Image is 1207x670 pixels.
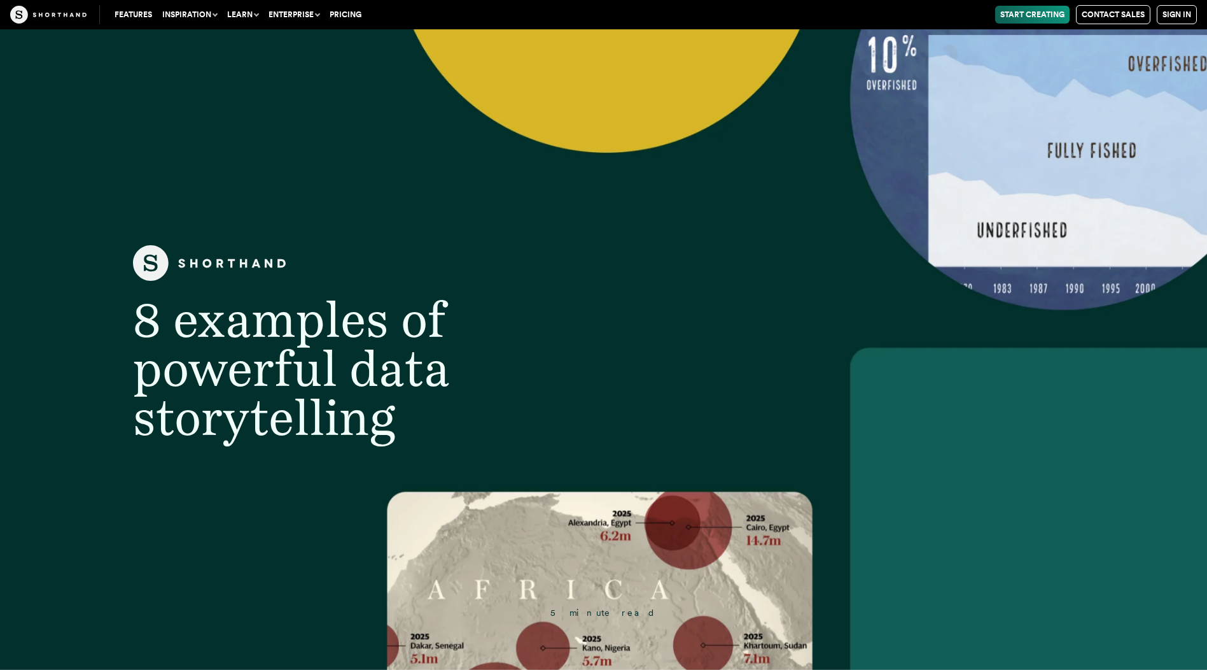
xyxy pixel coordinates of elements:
a: Features [109,6,157,24]
a: Pricing [324,6,366,24]
img: The Craft [10,6,87,24]
a: Sign in [1157,5,1197,24]
a: Contact Sales [1076,5,1150,24]
span: 5 minute read [550,608,656,618]
button: Enterprise [263,6,324,24]
a: Start Creating [995,6,1070,24]
button: Inspiration [157,6,222,24]
span: 8 examples of powerful data storytelling [133,290,450,446]
button: Learn [222,6,263,24]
